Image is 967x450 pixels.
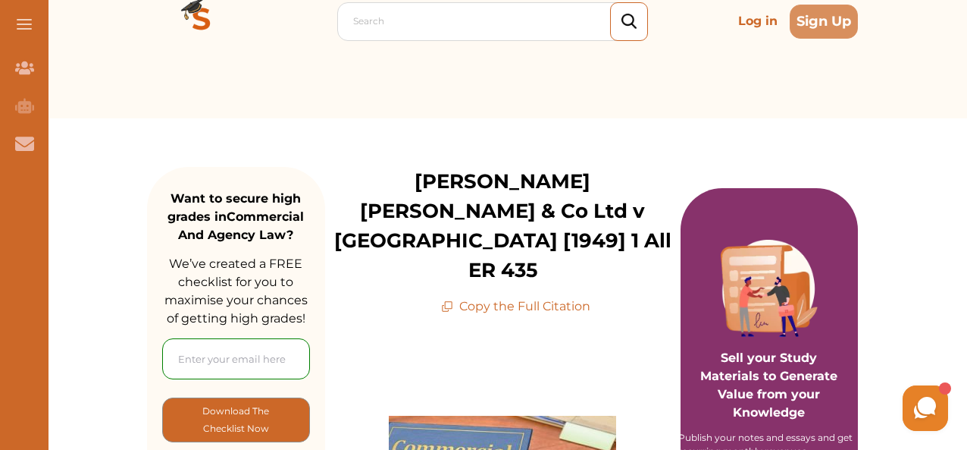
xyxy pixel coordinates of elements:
[721,240,818,337] img: Purple card image
[621,14,637,30] img: search_icon
[193,402,279,438] p: Download The Checklist Now
[162,338,310,379] input: Enter your email here
[167,191,304,242] strong: Want to secure high grades in Commercial And Agency Law ?
[441,297,590,316] p: Copy the Full Citation
[325,167,681,285] p: [PERSON_NAME] [PERSON_NAME] & Co Ltd v [GEOGRAPHIC_DATA] [1949] 1 All ER 435
[603,382,952,435] iframe: HelpCrunch
[696,307,843,422] p: Sell your Study Materials to Generate Value from your Knowledge
[732,6,784,36] p: Log in
[162,398,310,442] button: [object Object]
[790,5,858,39] button: Sign Up
[164,256,308,326] span: We’ve created a FREE checklist for you to maximise your chances of getting high grades!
